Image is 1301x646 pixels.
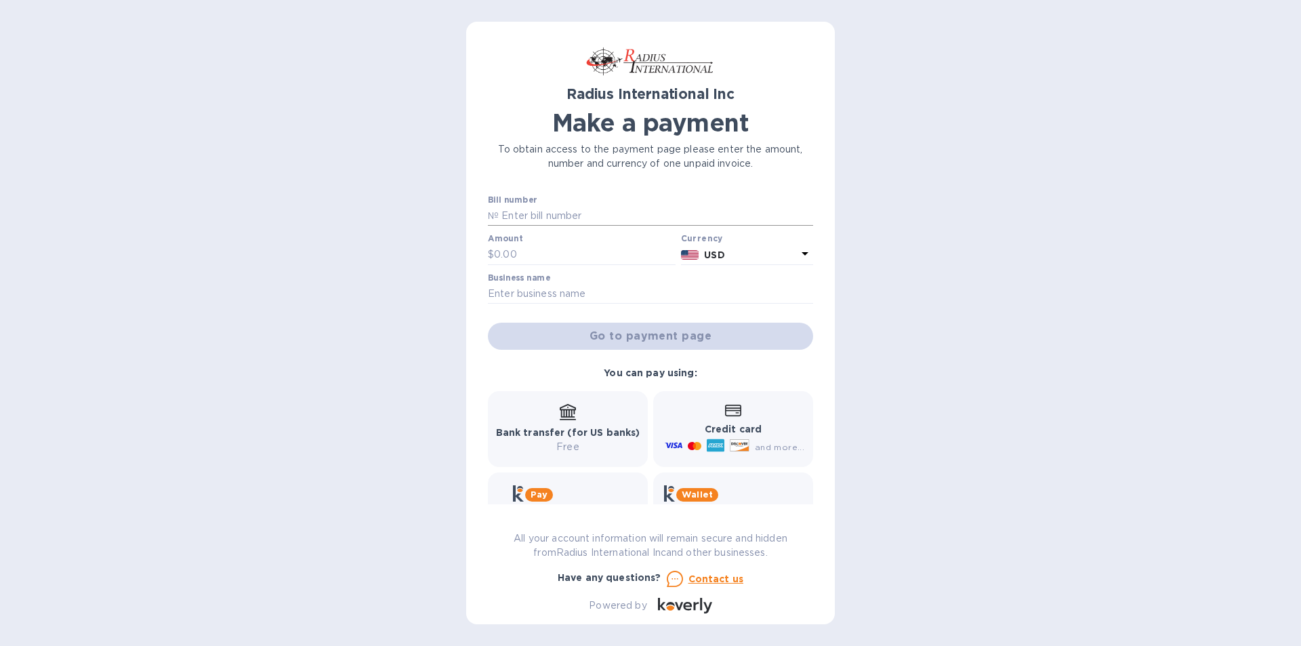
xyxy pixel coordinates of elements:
[488,108,813,137] h1: Make a payment
[496,440,640,454] p: Free
[604,367,697,378] b: You can pay using:
[589,599,646,613] p: Powered by
[488,142,813,171] p: To obtain access to the payment page please enter the amount, number and currency of one unpaid i...
[494,245,676,265] input: 0.00
[705,424,762,435] b: Credit card
[496,427,640,438] b: Bank transfer (for US banks)
[488,274,550,282] label: Business name
[488,284,813,304] input: Enter business name
[488,235,522,243] label: Amount
[566,85,735,102] b: Radius International Inc
[488,209,499,223] p: №
[704,249,724,260] b: USD
[681,233,723,243] b: Currency
[488,247,494,262] p: $
[531,489,548,500] b: Pay
[681,250,699,260] img: USD
[488,196,537,204] label: Bill number
[755,442,804,452] span: and more...
[488,531,813,560] p: All your account information will remain secure and hidden from Radius International Inc and othe...
[499,206,813,226] input: Enter bill number
[688,573,744,584] u: Contact us
[558,572,661,583] b: Have any questions?
[682,489,713,500] b: Wallet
